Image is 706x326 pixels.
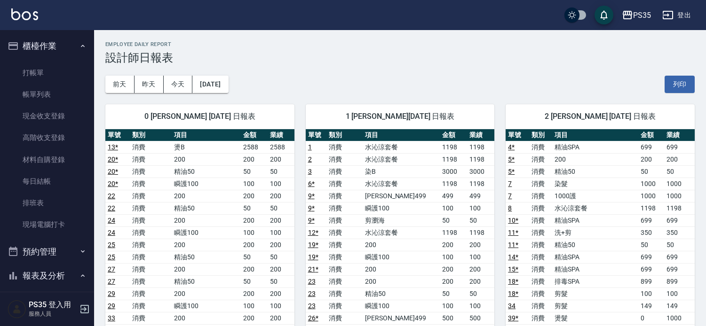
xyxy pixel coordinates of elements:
td: 3000 [440,165,467,178]
td: 消費 [326,214,363,226]
td: 699 [638,251,664,263]
td: 消費 [529,251,552,263]
td: 水沁涼套餐 [363,178,440,190]
td: 消費 [130,190,172,202]
td: 200 [241,312,268,324]
a: 27 [108,265,115,273]
td: 699 [638,214,664,226]
td: 消費 [326,165,363,178]
h3: 設計師日報表 [105,51,695,64]
td: 消費 [529,275,552,287]
td: 消費 [529,287,552,300]
a: 23 [308,278,316,285]
td: 100 [467,251,494,263]
th: 業績 [467,129,494,141]
td: 消費 [326,202,363,214]
td: 100 [440,202,467,214]
td: 200 [467,275,494,287]
td: 精油50 [172,251,241,263]
td: 消費 [529,190,552,202]
td: 消費 [326,178,363,190]
div: PS35 [633,9,651,21]
td: 排毒SPA [552,275,638,287]
button: 列印 [665,76,695,93]
td: 消費 [529,239,552,251]
a: 29 [108,302,115,310]
td: 精油SPA [552,141,638,153]
td: 50 [638,165,664,178]
td: 100 [467,202,494,214]
td: 100 [268,178,294,190]
button: PS35 [618,6,655,25]
td: 精油50 [172,275,241,287]
button: 登出 [658,7,695,24]
th: 類別 [130,129,172,141]
td: 200 [268,287,294,300]
td: 200 [440,275,467,287]
th: 業績 [664,129,695,141]
img: Person [8,300,26,318]
p: 服務人員 [29,310,77,318]
td: 0 [638,312,664,324]
td: 瞬護100 [172,226,241,239]
td: 50 [467,287,494,300]
td: 消費 [326,141,363,153]
td: 消費 [529,214,552,226]
td: 消費 [130,141,172,153]
td: 消費 [130,214,172,226]
a: 現金收支登錄 [4,105,90,127]
td: 消費 [326,190,363,202]
td: 消費 [529,202,552,214]
a: 高階收支登錄 [4,127,90,148]
td: 500 [467,312,494,324]
th: 項目 [552,129,638,141]
button: 前天 [105,76,135,93]
td: 200 [172,263,241,275]
td: 149 [664,300,695,312]
td: 50 [440,287,467,300]
button: 今天 [164,76,193,93]
td: 消費 [529,141,552,153]
td: 1198 [467,141,494,153]
a: 27 [108,278,115,285]
td: 200 [241,153,268,165]
th: 單號 [105,129,130,141]
td: 50 [664,239,695,251]
h5: PS35 登入用 [29,300,77,310]
td: 1198 [664,202,695,214]
td: 200 [363,239,440,251]
td: 精油50 [552,165,638,178]
td: 200 [268,239,294,251]
a: 材料自購登錄 [4,149,90,171]
th: 單號 [506,129,529,141]
td: 200 [664,153,695,165]
td: 1000 [664,190,695,202]
td: 消費 [130,153,172,165]
td: 剪髮 [552,300,638,312]
a: 每日結帳 [4,171,90,192]
td: 2588 [268,141,294,153]
td: 50 [241,202,268,214]
td: 50 [241,165,268,178]
td: 200 [440,239,467,251]
a: 打帳單 [4,62,90,84]
td: 1000 [638,190,664,202]
td: 消費 [130,226,172,239]
span: 0 [PERSON_NAME] [DATE] 日報表 [117,112,283,121]
td: 50 [440,214,467,226]
td: 剪瀏海 [363,214,440,226]
td: 燙髮 [552,312,638,324]
td: 消費 [130,300,172,312]
td: 699 [664,251,695,263]
span: 2 [PERSON_NAME] [DATE] 日報表 [517,112,683,121]
td: 消費 [130,287,172,300]
a: 3 [308,168,312,175]
td: 消費 [326,226,363,239]
td: 消費 [326,300,363,312]
td: 200 [172,190,241,202]
td: 消費 [529,263,552,275]
a: 23 [308,290,316,297]
td: 100 [241,226,268,239]
a: 帳單列表 [4,84,90,105]
td: 50 [241,251,268,263]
